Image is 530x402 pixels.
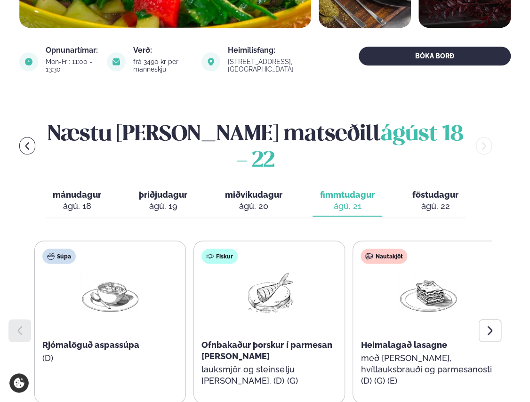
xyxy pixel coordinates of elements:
div: frá 3490 kr per manneskju [133,58,193,73]
a: link [228,64,329,75]
img: fish.svg [206,252,214,260]
div: [STREET_ADDRESS], [GEOGRAPHIC_DATA] [228,58,329,73]
div: ágú. 19 [139,201,187,212]
span: miðvikudagur [225,190,282,200]
img: Fish.png [239,271,299,314]
button: menu-btn-left [19,137,35,154]
button: mánudagur ágú. 18 [45,185,109,217]
button: miðvikudagur ágú. 20 [217,185,290,217]
button: föstudagur ágú. 22 [405,185,466,217]
span: Rjómalöguð aspassúpa [42,339,139,349]
div: ágú. 22 [412,201,458,212]
div: Fiskur [201,249,238,264]
p: (D) [42,352,178,363]
img: image alt [201,52,220,71]
div: ágú. 20 [225,201,282,212]
span: föstudagur [412,190,458,200]
span: þriðjudagur [139,190,187,200]
div: ágú. 18 [53,201,101,212]
p: með [PERSON_NAME], hvítlauksbrauði og parmesanosti (D) (G) (E) [361,352,496,386]
div: Súpa [42,249,76,264]
div: Mon-Fri: 11:00 - 13:30 [46,58,98,73]
div: Heimilisfang: [228,47,329,54]
span: mánudagur [53,190,101,200]
img: image alt [107,52,126,71]
p: lauksmjör og steinselju [PERSON_NAME]. (D) (G) [201,363,337,386]
img: Lasagna.png [398,271,458,315]
div: Opnunartímar: [46,47,98,54]
a: Cookie settings [9,373,29,393]
span: fimmtudagur [320,190,375,200]
div: Nautakjöt [361,249,407,264]
button: fimmtudagur ágú. 21 [313,185,382,217]
img: Soup.png [80,271,140,315]
img: image alt [19,52,38,71]
img: soup.svg [47,252,55,260]
div: ágú. 21 [320,201,375,212]
img: beef.svg [365,252,373,260]
button: menu-btn-right [476,137,492,154]
button: BÓKA BORÐ [359,47,511,65]
span: Ofnbakaður þorskur í parmesan [PERSON_NAME] [201,339,332,361]
span: Heimalagað lasagne [361,339,447,349]
button: þriðjudagur ágú. 19 [131,185,195,217]
h2: Næstu [PERSON_NAME] matseðill [47,117,465,174]
div: Verð: [133,47,193,54]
